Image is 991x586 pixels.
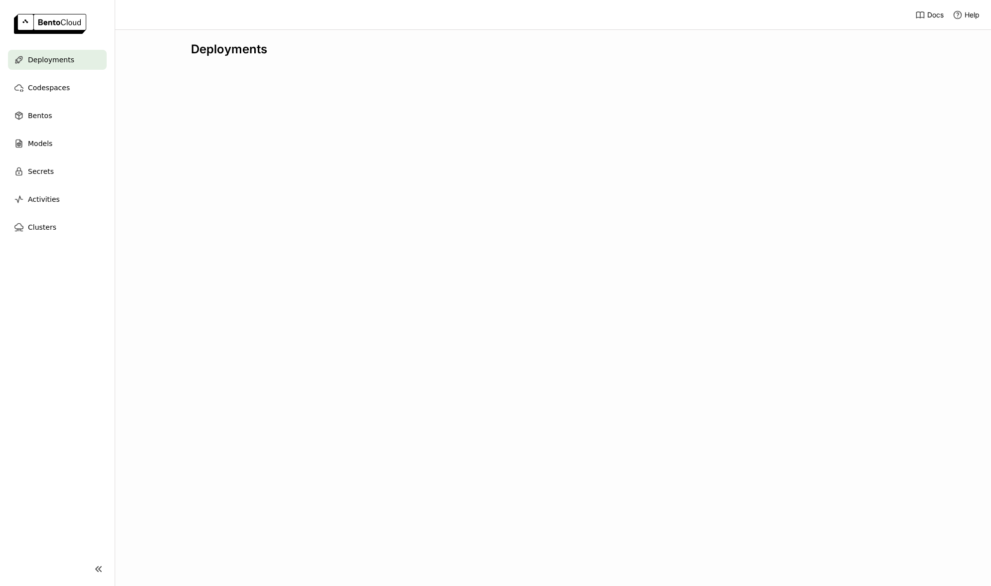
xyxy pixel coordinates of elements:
[28,165,54,177] span: Secrets
[28,193,60,205] span: Activities
[965,10,980,19] span: Help
[28,138,52,149] span: Models
[14,14,86,34] img: logo
[28,221,56,233] span: Clusters
[8,134,107,153] a: Models
[8,161,107,181] a: Secrets
[28,82,70,94] span: Codespaces
[191,42,915,57] div: Deployments
[28,54,74,66] span: Deployments
[28,110,52,122] span: Bentos
[8,189,107,209] a: Activities
[927,10,944,19] span: Docs
[915,10,944,20] a: Docs
[8,106,107,126] a: Bentos
[953,10,980,20] div: Help
[8,217,107,237] a: Clusters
